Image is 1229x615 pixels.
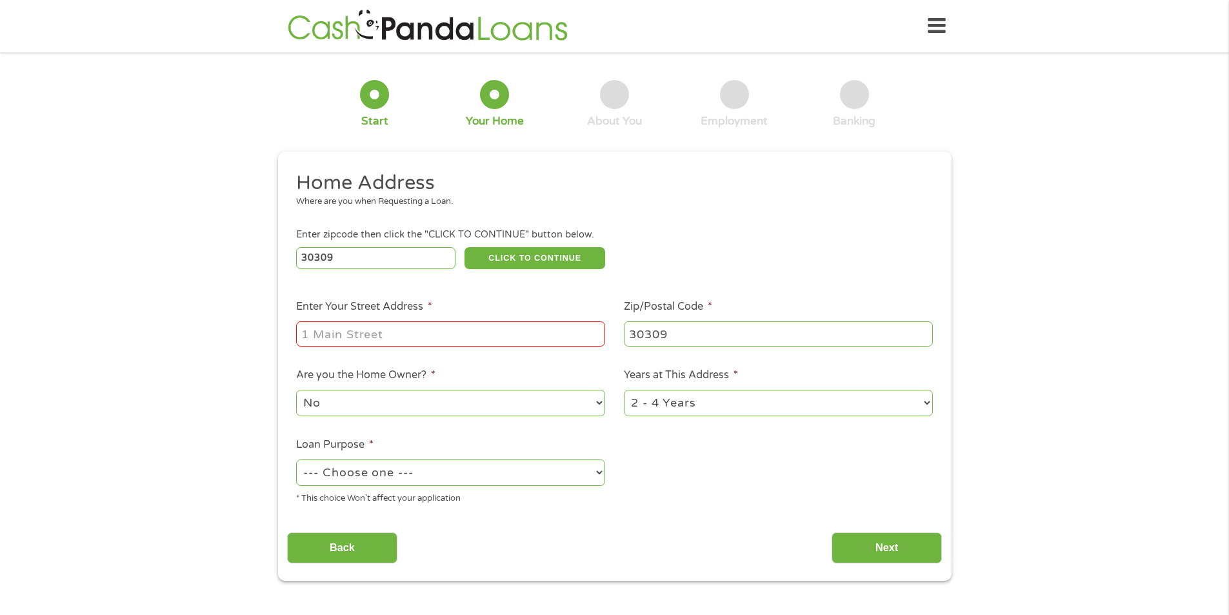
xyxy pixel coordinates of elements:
[361,114,388,128] div: Start
[287,532,397,564] input: Back
[832,532,942,564] input: Next
[296,368,435,382] label: Are you the Home Owner?
[296,196,923,208] div: Where are you when Requesting a Loan.
[296,438,374,452] label: Loan Purpose
[296,170,923,196] h2: Home Address
[701,114,768,128] div: Employment
[624,368,738,382] label: Years at This Address
[296,488,605,505] div: * This choice Won’t affect your application
[284,8,572,45] img: GetLoanNow Logo
[624,300,712,314] label: Zip/Postal Code
[296,247,455,269] input: Enter Zipcode (e.g 01510)
[296,228,932,242] div: Enter zipcode then click the "CLICK TO CONTINUE" button below.
[587,114,642,128] div: About You
[296,300,432,314] label: Enter Your Street Address
[833,114,875,128] div: Banking
[465,247,605,269] button: CLICK TO CONTINUE
[466,114,524,128] div: Your Home
[296,321,605,346] input: 1 Main Street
